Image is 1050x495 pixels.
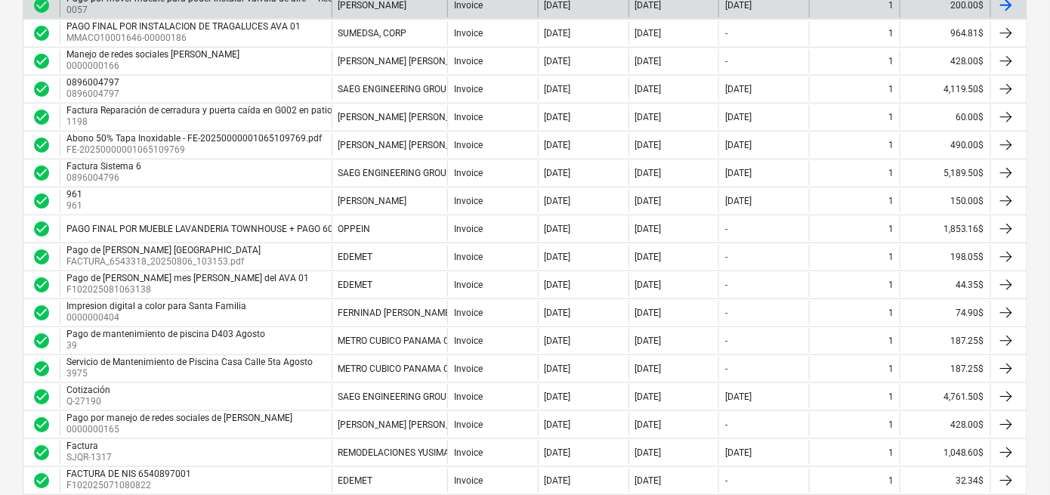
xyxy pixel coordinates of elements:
[725,419,727,430] div: -
[635,447,662,458] div: [DATE]
[66,21,301,32] div: PAGO FINAL POR INSTALACION DE TRAGALUCES AVA 01
[900,329,990,353] div: 187.25$
[635,336,662,346] div: [DATE]
[66,105,363,116] div: Factura Reparación de cerradura y puerta caída en G002 en patio interno
[454,140,483,150] div: Invoice
[635,364,662,374] div: [DATE]
[66,469,191,479] div: FACTURA DE NIS 6540897001
[725,475,727,486] div: -
[725,391,752,402] div: [DATE]
[545,308,571,318] div: [DATE]
[454,475,483,486] div: Invoice
[888,112,894,122] div: 1
[338,168,453,178] div: SAEG ENGINEERING GROUP
[32,276,51,294] span: check_circle
[66,329,265,339] div: Pago de mantenimiento de piscina D403 Agosto
[66,224,483,234] div: PAGO FINAL POR MUEBLE LAVANDERIA TOWNHOUSE + PAGO 60% POR PUERTA DE REFRI ADICIONAL
[545,336,571,346] div: [DATE]
[974,422,1050,495] iframe: Chat Widget
[888,280,894,290] div: 1
[66,395,113,408] p: Q-27190
[32,472,51,490] div: Invoice was approved
[338,419,478,430] div: [PERSON_NAME] [PERSON_NAME]
[338,56,478,67] div: [PERSON_NAME] [PERSON_NAME]
[66,133,322,144] div: Abono 50% Tapa Inoxidable - FE-20250000001065109769.pdf
[545,196,571,206] div: [DATE]
[32,304,51,322] div: Invoice was approved
[338,475,373,486] div: EDEMET
[32,164,51,182] span: check_circle
[888,224,894,234] div: 1
[635,196,662,206] div: [DATE]
[66,357,313,367] div: Servicio de Mantenimiento de Piscina Casa Calle 5ta Agosto
[888,475,894,486] div: 1
[66,339,268,352] p: 39
[635,84,662,94] div: [DATE]
[725,336,727,346] div: -
[338,308,453,318] div: FERNINAD [PERSON_NAME]
[32,80,51,98] div: Invoice was approved
[725,252,727,262] div: -
[32,220,51,238] span: check_circle
[635,419,662,430] div: [DATE]
[66,441,109,451] div: Factura
[338,112,478,122] div: [PERSON_NAME] [PERSON_NAME]
[454,308,483,318] div: Invoice
[66,413,292,423] div: Pago por manejo de redes sociales de [PERSON_NAME]
[725,140,752,150] div: [DATE]
[32,248,51,266] span: check_circle
[635,224,662,234] div: [DATE]
[32,108,51,126] div: Invoice was approved
[66,423,295,436] p: 0000000165
[725,84,752,94] div: [DATE]
[66,88,122,101] p: 0896004797
[900,273,990,297] div: 44.35$
[635,252,662,262] div: [DATE]
[635,391,662,402] div: [DATE]
[66,367,316,380] p: 3975
[66,189,82,200] div: 961
[900,21,990,45] div: 964.81$
[888,168,894,178] div: 1
[545,112,571,122] div: [DATE]
[66,255,264,268] p: FACTURA_6543318_20250806_103153.pdf
[32,332,51,350] span: check_circle
[338,447,456,458] div: REMODELACIONES YUSIMAR
[66,479,194,492] p: F102025071080822
[545,447,571,458] div: [DATE]
[900,301,990,325] div: 74.90$
[32,192,51,210] span: check_circle
[545,224,571,234] div: [DATE]
[454,196,483,206] div: Invoice
[454,419,483,430] div: Invoice
[338,280,373,290] div: EDEMET
[635,56,662,67] div: [DATE]
[725,196,752,206] div: [DATE]
[32,332,51,350] div: Invoice was approved
[900,161,990,185] div: 5,189.50$
[888,196,894,206] div: 1
[545,84,571,94] div: [DATE]
[545,140,571,150] div: [DATE]
[66,49,239,60] div: Manejo de redes sociales [PERSON_NAME]
[635,168,662,178] div: [DATE]
[454,28,483,39] div: Invoice
[66,172,144,184] p: 0896004796
[32,416,51,434] div: Invoice was approved
[888,56,894,67] div: 1
[32,192,51,210] div: Invoice was approved
[338,196,407,206] div: [PERSON_NAME]
[900,189,990,213] div: 150.00$
[725,308,727,318] div: -
[454,84,483,94] div: Invoice
[900,469,990,493] div: 32.34$
[66,161,141,172] div: Factura Sistema 6
[454,336,483,346] div: Invoice
[32,304,51,322] span: check_circle
[32,136,51,154] div: Invoice was approved
[545,168,571,178] div: [DATE]
[32,164,51,182] div: Invoice was approved
[32,444,51,462] div: Invoice was approved
[66,144,325,156] p: FE-20250000001065109769
[338,140,478,150] div: [PERSON_NAME] [PERSON_NAME]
